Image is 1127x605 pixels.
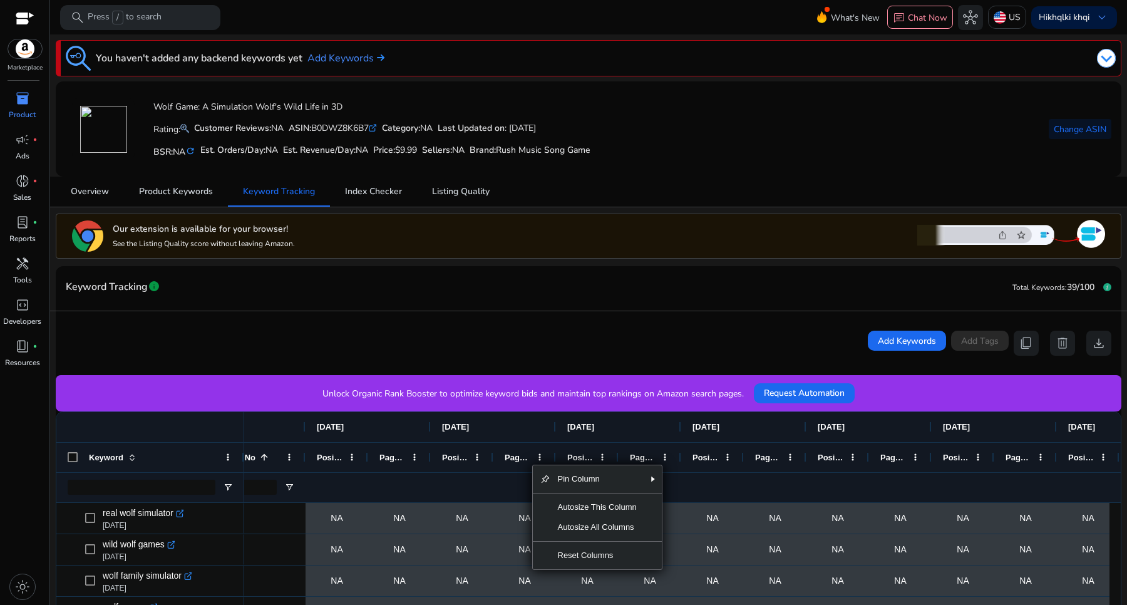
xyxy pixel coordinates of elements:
a: Add Keywords [307,51,384,66]
h3: You haven't added any backend keywords yet [96,51,302,66]
span: book_4 [15,339,30,354]
span: NA [769,505,781,531]
span: NA [894,505,906,531]
span: Position [442,453,468,462]
h5: Est. Orders/Day: [200,145,278,156]
button: Change ASIN [1049,119,1111,139]
span: NA [456,537,468,562]
button: hub [958,5,983,30]
p: Hi [1039,13,1089,22]
p: Chat Now [908,12,947,24]
span: NA [173,146,185,158]
img: chrome-logo.svg [72,220,103,252]
span: [DATE] [317,422,344,432]
span: NA [706,505,718,531]
span: Page No [630,453,656,462]
span: NA [1082,537,1094,562]
p: [DATE] [103,552,175,562]
span: wolf family simulator [103,567,182,584]
span: $9.99 [395,144,417,156]
div: B0DWZ8K6B7 [289,122,377,135]
p: Sales [13,192,31,203]
span: [DATE] [692,422,719,432]
span: Overview [71,187,109,196]
span: NA [831,537,843,562]
span: [DATE] [442,422,469,432]
span: NA [518,537,530,562]
span: Rush Music Song Game [496,144,590,156]
span: inventory_2 [15,91,30,106]
p: Resources [5,357,40,368]
span: Change ASIN [1054,123,1106,136]
p: US [1009,6,1021,28]
span: NA [894,537,906,562]
h5: BSR: [153,144,195,158]
span: Position [692,453,719,462]
span: info [148,280,160,292]
span: Index Checker [345,187,402,196]
span: NA [518,505,530,531]
span: [DATE] [1068,422,1095,432]
span: NA [456,505,468,531]
span: What's New [831,7,880,29]
span: NA [356,144,368,156]
span: NA [393,568,405,594]
span: campaign [15,132,30,147]
span: Listing Quality [432,187,490,196]
span: NA [769,537,781,562]
span: Autosize This Column [550,497,644,517]
span: fiber_manual_record [33,344,38,349]
span: NA [894,568,906,594]
span: lab_profile [15,215,30,230]
span: NA [331,568,342,594]
span: Add Keywords [878,334,936,348]
p: Product [9,109,36,120]
p: [DATE] [103,520,183,530]
div: Column Menu [532,465,662,570]
span: Position [1068,453,1094,462]
div: NA [382,122,433,135]
span: light_mode [15,579,30,594]
span: search [70,10,85,25]
span: Keyword Tracking [66,276,148,298]
span: Page No [1006,453,1032,462]
button: Open Filter Menu [223,482,233,492]
span: donut_small [15,173,30,189]
span: / [112,11,123,24]
span: NA [1019,505,1031,531]
span: NA [769,568,781,594]
span: NA [456,568,468,594]
button: Request Automation [754,383,855,403]
span: NA [1019,537,1031,562]
span: NA [331,537,342,562]
p: Unlock Organic Rank Booster to optimize keyword bids and maintain top rankings on Amazon search p... [322,387,744,400]
span: Request Automation [764,386,845,400]
span: keyboard_arrow_down [1094,10,1109,25]
button: download [1086,331,1111,356]
span: NA [1082,568,1094,594]
img: arrow-right.svg [374,54,384,61]
div: : [DATE] [438,122,536,135]
p: Press to search [88,11,162,24]
span: Page No [379,453,406,462]
input: Page No Filter Input [223,480,277,495]
span: NA [581,568,593,594]
mat-icon: refresh [185,145,195,157]
span: Reset Columns [550,546,644,566]
span: handyman [15,256,30,271]
img: dropdown-arrow.svg [1097,49,1116,68]
b: Last Updated on [438,122,505,134]
span: Page No [755,453,781,462]
span: Position [317,453,343,462]
span: fiber_manual_record [33,220,38,225]
span: Product Keywords [139,187,213,196]
span: Brand [470,144,494,156]
b: ASIN: [289,122,311,134]
span: code_blocks [15,297,30,313]
b: Customer Reviews: [194,122,271,134]
span: NA [331,505,342,531]
p: Tools [13,274,32,286]
h5: Price: [373,145,417,156]
h5: Sellers: [422,145,465,156]
h5: : [470,145,590,156]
